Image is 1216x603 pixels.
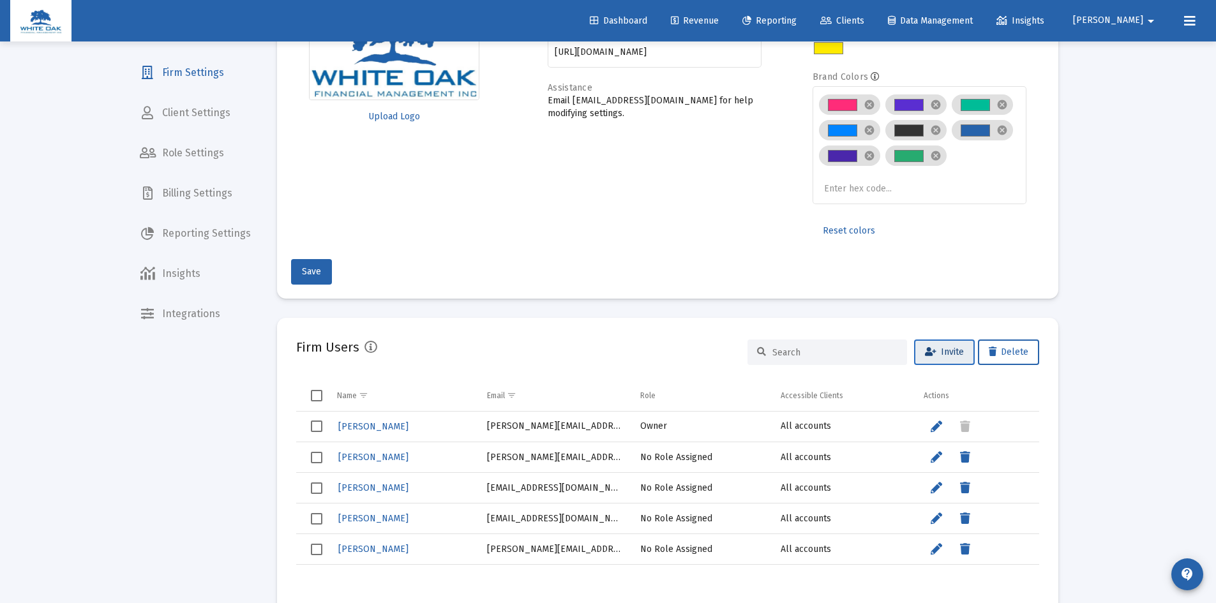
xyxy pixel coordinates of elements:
a: Billing Settings [130,178,261,209]
a: Client Settings [130,98,261,128]
span: Data Management [888,15,973,26]
td: [EMAIL_ADDRESS][DOMAIN_NAME] [478,473,631,503]
mat-icon: cancel [930,150,942,161]
mat-icon: cancel [930,99,942,110]
span: [PERSON_NAME] [338,482,409,493]
div: Select row [311,482,322,494]
mat-icon: cancel [864,124,875,136]
span: Insights [996,15,1044,26]
div: Select row [311,544,322,555]
a: [PERSON_NAME] [337,479,410,497]
div: Name [337,391,357,401]
span: All accounts [781,482,831,493]
span: Reporting [742,15,797,26]
a: [PERSON_NAME] [337,417,410,436]
span: Show filter options for column 'Name' [359,391,368,400]
span: Upload Logo [368,111,420,122]
td: [PERSON_NAME][EMAIL_ADDRESS][DOMAIN_NAME] [478,442,631,473]
mat-icon: cancel [996,99,1008,110]
div: Accessible Clients [781,391,843,401]
td: [PERSON_NAME][EMAIL_ADDRESS][DOMAIN_NAME] [478,412,631,442]
label: Brand Colors [813,71,868,82]
label: Assistance [548,82,592,93]
span: Owner [640,421,667,431]
a: Reporting [732,8,807,34]
button: Upload Logo [309,104,480,130]
span: [PERSON_NAME] [338,421,409,432]
img: Dashboard [20,8,62,34]
div: Email [487,391,505,401]
a: [PERSON_NAME] [337,540,410,558]
span: All accounts [781,544,831,555]
a: Integrations [130,299,261,329]
td: [PERSON_NAME][EMAIL_ADDRESS][DOMAIN_NAME] [478,534,631,565]
td: Column Actions [915,380,1039,411]
a: Reporting Settings [130,218,261,249]
span: Dashboard [590,15,647,26]
a: Insights [986,8,1055,34]
a: Insights [130,258,261,289]
a: Data Management [878,8,983,34]
mat-icon: contact_support [1180,567,1195,582]
span: Invite [925,346,964,357]
div: Role [640,391,656,401]
a: [PERSON_NAME] [337,509,410,528]
span: No Role Assigned [640,452,712,463]
div: Select row [311,452,322,463]
h2: Firm Users [296,337,359,357]
a: Firm Settings [130,57,261,88]
span: [PERSON_NAME] [338,544,409,555]
span: [PERSON_NAME] [338,513,409,524]
span: Revenue [671,15,719,26]
mat-icon: cancel [864,150,875,161]
a: Clients [810,8,874,34]
input: Enter hex code... [824,184,920,194]
td: Column Name [328,380,478,411]
button: Delete [978,339,1039,365]
span: [PERSON_NAME] [338,452,409,463]
td: Column Email [478,380,631,411]
div: Select row [311,513,322,525]
span: No Role Assigned [640,513,712,524]
div: Select row [311,421,322,432]
a: Revenue [661,8,729,34]
span: All accounts [781,452,831,463]
span: [PERSON_NAME] [1073,15,1143,26]
em: Please carefully compare this report against the actual account statement delivered from Fidelity... [5,10,724,31]
span: Reset colors [823,225,875,236]
td: Column Accessible Clients [772,380,915,411]
a: Role Settings [130,138,261,168]
button: Save [291,259,332,285]
button: Invite [914,339,975,365]
mat-chip-list: Brand colors [819,92,1019,197]
td: Column Role [631,380,772,411]
span: Clients [820,15,864,26]
mat-icon: cancel [864,99,875,110]
div: Actions [924,391,949,401]
span: No Role Assigned [640,482,712,493]
a: Dashboard [580,8,657,34]
a: [PERSON_NAME] [337,448,410,466]
div: Select all [311,390,322,401]
mat-icon: cancel [996,124,1008,136]
input: Search [772,347,897,358]
span: Delete [989,346,1028,357]
span: All accounts [781,513,831,524]
span: No Role Assigned [640,544,712,555]
td: [EMAIL_ADDRESS][DOMAIN_NAME] [478,503,631,534]
button: Reset colors [813,218,885,244]
p: Email [EMAIL_ADDRESS][DOMAIN_NAME] for help modifying settings. [548,94,762,120]
span: All accounts [781,421,831,431]
mat-icon: arrow_drop_down [1143,8,1159,34]
span: Save [302,266,321,277]
mat-icon: cancel [930,124,942,136]
span: Show filter options for column 'Email' [507,391,516,400]
button: [PERSON_NAME] [1058,8,1174,33]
